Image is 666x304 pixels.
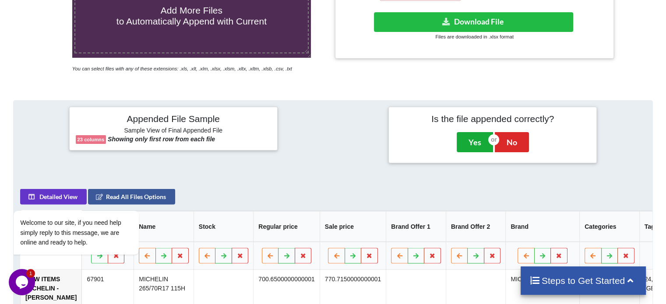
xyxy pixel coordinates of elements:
th: Brand Offer 1 [386,211,446,242]
h4: Appended File Sample [76,113,271,126]
h4: Steps to Get Started [529,275,638,286]
button: Read All Files Options [88,189,175,205]
small: Files are downloaded in .xlsx format [435,34,513,39]
span: Add More Files to Automatically Append with Current [116,5,267,26]
button: No [495,132,529,152]
th: Categories [579,211,639,242]
button: Yes [457,132,493,152]
th: Brand Offer 2 [446,211,506,242]
th: Brand [505,211,579,242]
th: Sale price [320,211,386,242]
h6: Sample View of Final Appended File [76,127,271,136]
iframe: chat widget [9,132,166,265]
button: Download File [374,12,573,32]
i: You can select files with any of these extensions: .xls, .xlt, .xlm, .xlsx, .xlsm, .xltx, .xltm, ... [72,66,292,71]
th: Regular price [253,211,319,242]
iframe: chat widget [9,269,37,295]
th: Stock [194,211,254,242]
h4: Is the file appended correctly? [395,113,590,124]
